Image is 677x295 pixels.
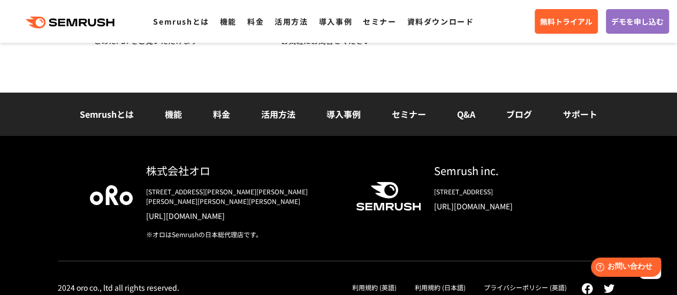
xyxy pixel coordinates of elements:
[352,283,397,292] a: 利用規約 (英語)
[540,16,592,27] span: 無料トライアル
[275,16,308,27] a: 活用方法
[407,16,474,27] a: 資料ダウンロード
[434,163,588,178] div: Semrush inc.
[319,16,352,27] a: 導入事例
[392,108,426,120] a: セミナー
[58,283,179,292] div: 2024 oro co., ltd all rights reserved.
[146,230,339,239] div: ※オロはSemrushの日本総代理店です。
[604,284,614,293] img: twitter
[582,253,665,283] iframe: Help widget launcher
[80,108,134,120] a: Semrushとは
[415,283,466,292] a: 利用規約 (日本語)
[213,108,230,120] a: 料金
[326,108,361,120] a: 導入事例
[165,108,182,120] a: 機能
[153,16,209,27] a: Semrushとは
[247,16,264,27] a: 料金
[606,9,669,34] a: デモを申し込む
[434,187,588,196] div: [STREET_ADDRESS]
[611,16,664,27] span: デモを申し込む
[563,108,597,120] a: サポート
[363,16,396,27] a: セミナー
[484,283,567,292] a: プライバシーポリシー (英語)
[457,108,475,120] a: Q&A
[535,9,598,34] a: 無料トライアル
[146,187,339,206] div: [STREET_ADDRESS][PERSON_NAME][PERSON_NAME][PERSON_NAME][PERSON_NAME][PERSON_NAME]
[581,283,593,294] img: facebook
[146,210,339,221] a: [URL][DOMAIN_NAME]
[261,108,295,120] a: 活用方法
[90,185,133,205] img: oro company
[220,16,237,27] a: 機能
[506,108,532,120] a: ブログ
[146,163,339,178] div: 株式会社オロ
[434,201,588,211] a: [URL][DOMAIN_NAME]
